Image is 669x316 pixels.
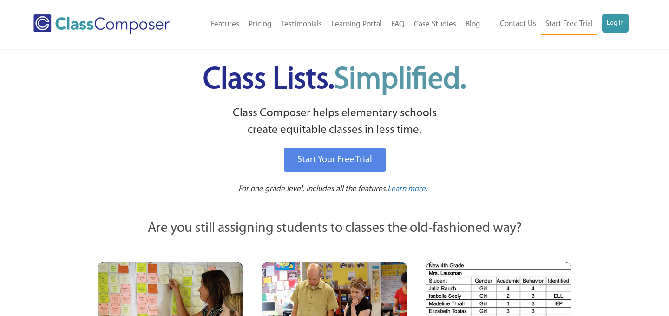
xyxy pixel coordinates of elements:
[244,14,276,35] a: Pricing
[387,14,409,35] a: FAQ
[461,14,485,35] a: Blog
[541,14,597,35] a: Start Free Trial
[387,184,427,195] a: Learn more.
[409,14,461,35] a: Case Studies
[238,185,387,193] span: For one grade level. Includes all the features.
[387,185,427,193] span: Learn more.
[276,14,327,35] a: Testimonials
[284,148,386,172] a: Start Your Free Trial
[485,14,629,35] nav: Header Menu
[203,65,466,95] span: Class Lists.
[98,218,571,239] p: Are you still assigning students to classes the old-fashioned way?
[327,14,387,35] a: Learning Portal
[96,105,573,139] p: Class Composer helps elementary schools create equitable classes in less time.
[191,14,485,35] nav: Header Menu
[602,14,629,33] a: Log In
[334,65,466,95] span: Simplified.
[33,14,170,34] img: Class Composer
[297,155,372,165] span: Start Your Free Trial
[206,14,244,35] a: Features
[495,14,541,34] a: Contact Us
